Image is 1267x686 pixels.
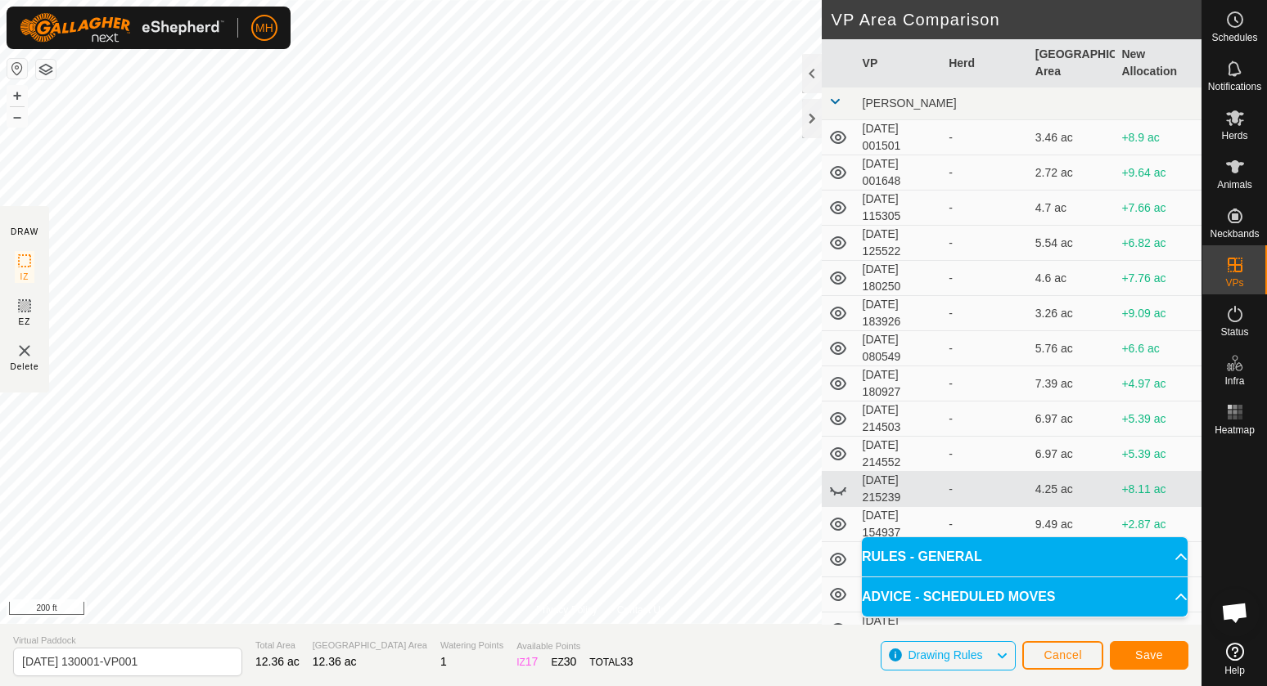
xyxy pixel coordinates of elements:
[856,226,943,261] td: [DATE] 125522
[20,13,224,43] img: Gallagher Logo
[1044,648,1082,661] span: Cancel
[856,542,943,577] td: [DATE] 132008
[19,316,31,328] span: EZ
[856,39,943,87] th: VP
[863,96,957,110] span: [PERSON_NAME]
[1224,376,1244,386] span: Infra
[313,639,427,652] span: [GEOGRAPHIC_DATA] Area
[949,305,1022,322] div: -
[525,655,539,668] span: 17
[255,20,273,37] span: MH
[1220,327,1248,337] span: Status
[20,271,29,283] span: IZ
[862,537,1188,576] p-accordion-header: RULES - GENERAL
[1115,226,1202,261] td: +6.82 ac
[1029,39,1116,87] th: [GEOGRAPHIC_DATA] Area
[440,639,503,652] span: Watering Points
[949,129,1022,146] div: -
[949,621,1022,639] div: -
[1115,155,1202,191] td: +9.64 ac
[856,191,943,226] td: [DATE] 115305
[856,366,943,401] td: [DATE] 180927
[255,655,300,668] span: 12.36 ac
[1215,425,1255,435] span: Heatmap
[1115,507,1202,542] td: +2.87 ac
[536,603,597,617] a: Privacy Policy
[856,155,943,191] td: [DATE] 001648
[1110,641,1188,670] button: Save
[1029,120,1116,155] td: 3.46 ac
[1029,507,1116,542] td: 9.49 ac
[1029,226,1116,261] td: 5.54 ac
[1225,278,1243,288] span: VPs
[1115,39,1202,87] th: New Allocation
[1221,131,1247,141] span: Herds
[7,59,27,78] button: Reset Map
[1115,296,1202,331] td: +9.09 ac
[949,164,1022,182] div: -
[1211,588,1260,637] a: Open chat
[1029,437,1116,472] td: 6.97 ac
[949,410,1022,428] div: -
[1202,636,1267,682] a: Help
[11,226,38,238] div: DRAW
[942,39,1029,87] th: Herd
[949,340,1022,357] div: -
[551,653,576,670] div: EZ
[1115,120,1202,155] td: +8.9 ac
[949,235,1022,252] div: -
[36,60,56,79] button: Map Layers
[1224,666,1245,675] span: Help
[516,653,538,670] div: IZ
[617,603,665,617] a: Contact Us
[949,481,1022,498] div: -
[1115,366,1202,401] td: +4.97 ac
[1210,229,1259,239] span: Neckbands
[832,10,1202,29] h2: VP Area Comparison
[620,655,633,668] span: 33
[949,375,1022,392] div: -
[1208,82,1261,92] span: Notifications
[856,437,943,472] td: [DATE] 214552
[516,639,633,653] span: Available Points
[856,401,943,437] td: [DATE] 214503
[1115,472,1202,507] td: +8.11 ac
[1115,437,1202,472] td: +5.39 ac
[856,296,943,331] td: [DATE] 183926
[1115,401,1202,437] td: +5.39 ac
[862,587,1055,607] span: ADVICE - SCHEDULED MOVES
[1135,648,1163,661] span: Save
[862,577,1188,617] p-accordion-header: ADVICE - SCHEDULED MOVES
[1115,261,1202,296] td: +7.76 ac
[856,612,943,648] td: [DATE] 215548
[564,655,577,668] span: 30
[255,639,300,652] span: Total Area
[908,648,982,661] span: Drawing Rules
[313,655,357,668] span: 12.36 ac
[856,472,943,507] td: [DATE] 215239
[1029,261,1116,296] td: 4.6 ac
[1029,401,1116,437] td: 6.97 ac
[1217,180,1252,190] span: Animals
[856,577,943,612] td: [DATE] 184237
[949,270,1022,287] div: -
[856,261,943,296] td: [DATE] 180250
[13,634,242,648] span: Virtual Paddock
[1115,191,1202,226] td: +7.66 ac
[1029,366,1116,401] td: 7.39 ac
[856,331,943,366] td: [DATE] 080549
[949,200,1022,217] div: -
[1115,331,1202,366] td: +6.6 ac
[440,655,447,668] span: 1
[11,361,39,373] span: Delete
[7,107,27,127] button: –
[1029,296,1116,331] td: 3.26 ac
[856,507,943,542] td: [DATE] 154937
[1029,155,1116,191] td: 2.72 ac
[1029,191,1116,226] td: 4.7 ac
[1029,472,1116,507] td: 4.25 ac
[949,446,1022,463] div: -
[15,341,34,361] img: VP
[1029,331,1116,366] td: 5.76 ac
[862,547,982,567] span: RULES - GENERAL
